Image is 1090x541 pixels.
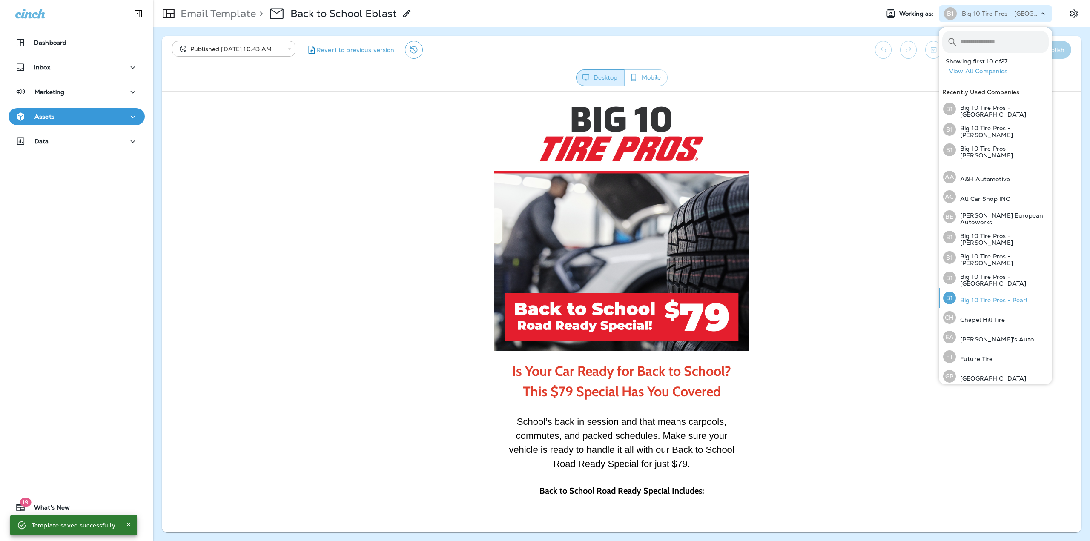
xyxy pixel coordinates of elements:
[939,288,1052,308] button: B1Big 10 Tire Pros - Pearl
[956,195,1010,202] p: All Car Shop INC
[34,39,66,46] p: Dashboard
[126,5,150,22] button: Collapse Sidebar
[34,138,49,145] p: Data
[943,311,956,324] div: CH
[939,347,1052,366] button: FTFuture Tire
[939,308,1052,327] button: CHChapel Hill Tire
[943,292,956,304] div: B1
[939,167,1052,187] button: AAA&H Automotive
[939,366,1052,386] button: GP[GEOGRAPHIC_DATA]
[946,65,1052,78] button: View All Companies
[943,143,956,156] div: B1
[939,99,1052,119] button: B1Big 10 Tire Pros - [GEOGRAPHIC_DATA]
[943,210,956,223] div: BE
[939,85,1052,99] div: Recently Used Companies
[1066,6,1081,21] button: Settings
[26,504,70,514] span: What's New
[9,83,145,100] button: Marketing
[956,253,1049,266] p: Big 10 Tire Pros - [PERSON_NAME]
[943,350,956,363] div: FT
[962,10,1038,17] p: Big 10 Tire Pros - [GEOGRAPHIC_DATA]
[256,7,263,20] p: >
[350,271,569,308] span: Is Your Car Ready for Back to School? This $79 Special Has You Covered
[899,10,935,17] span: Working as:
[178,45,282,53] div: Published [DATE] 10:43 AM
[943,370,956,383] div: GP
[939,140,1052,160] button: B1Big 10 Tire Pros - [PERSON_NAME]
[20,498,31,507] span: 19
[956,232,1049,246] p: Big 10 Tire Pros - [PERSON_NAME]
[32,518,117,533] div: Template saved successfully.
[624,69,668,86] button: Mobile
[956,273,1049,287] p: Big 10 Tire Pros - [GEOGRAPHIC_DATA]
[34,64,50,71] p: Inbox
[290,7,397,20] p: Back to School Eblast
[317,46,395,54] span: Revert to previous version
[9,133,145,150] button: Data
[943,171,956,183] div: AA
[943,331,956,343] div: EA
[332,4,588,259] img: Big 10 Tire Pros Road Read
[943,123,956,136] div: B1
[956,316,1005,323] p: Chapel Hill Tire
[378,394,542,404] span: Back to School Road Ready Special Includes:
[939,247,1052,268] button: B1Big 10 Tire Pros - [PERSON_NAME]
[943,103,956,115] div: B1
[939,206,1052,227] button: BE[PERSON_NAME] European Autoworks
[347,325,573,378] span: School’s back in session and that means carpools, commutes, and packed schedules. Make sure your ...
[956,336,1034,343] p: [PERSON_NAME]'s Auto
[9,108,145,125] button: Assets
[939,327,1052,347] button: EA[PERSON_NAME]'s Auto
[956,176,1010,183] p: A&H Automotive
[946,58,1052,65] p: Showing first 10 of 27
[939,119,1052,140] button: B1Big 10 Tire Pros - [PERSON_NAME]
[177,7,256,20] p: Email Template
[405,41,423,59] button: View Changelog
[956,125,1049,138] p: Big 10 Tire Pros - [PERSON_NAME]
[944,7,957,20] div: B1
[956,355,993,362] p: Future Tire
[956,212,1049,226] p: [PERSON_NAME] European Autoworks
[576,69,625,86] button: Desktop
[943,272,956,284] div: B1
[34,89,64,95] p: Marketing
[9,519,145,536] button: Support
[939,227,1052,247] button: B1Big 10 Tire Pros - [PERSON_NAME]
[956,104,1049,118] p: Big 10 Tire Pros - [GEOGRAPHIC_DATA]
[943,251,956,264] div: B1
[9,59,145,76] button: Inbox
[302,41,398,59] button: Revert to previous version
[943,190,956,203] div: AC
[943,231,956,243] div: B1
[123,519,134,530] button: Close
[9,499,145,516] button: 19What's New
[34,113,54,120] p: Assets
[956,375,1026,382] p: [GEOGRAPHIC_DATA]
[956,297,1027,303] p: Big 10 Tire Pros - Pearl
[939,268,1052,288] button: B1Big 10 Tire Pros - [GEOGRAPHIC_DATA]
[939,187,1052,206] button: ACAll Car Shop INC
[956,145,1049,159] p: Big 10 Tire Pros - [PERSON_NAME]
[9,34,145,51] button: Dashboard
